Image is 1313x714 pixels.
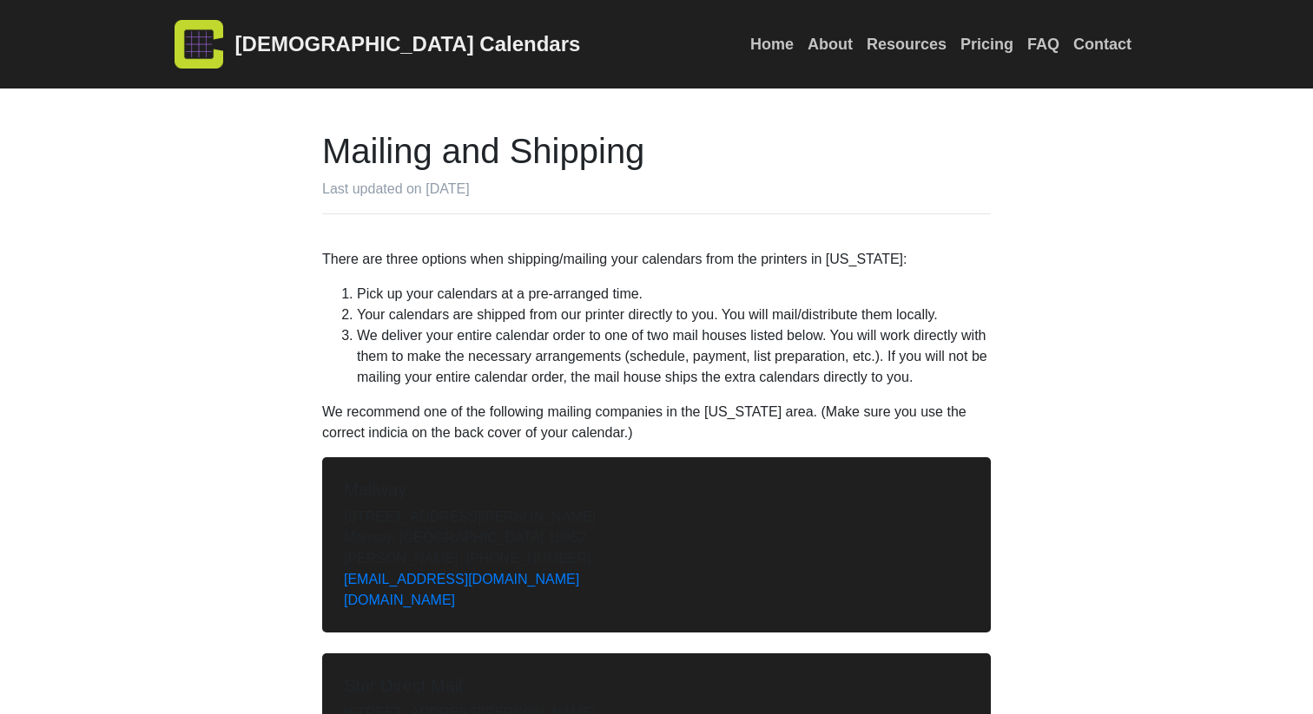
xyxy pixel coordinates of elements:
[228,32,581,56] span: [DEMOGRAPHIC_DATA] Calendars
[357,305,991,325] li: Your calendars are shipped from our printer directly to you. You will mail/distribute them locally.
[322,457,991,632] div: [STREET_ADDRESS][PERSON_NAME] Monsey, [GEOGRAPHIC_DATA] 10952 [PERSON_NAME]: [PHONE_NUMBER]
[1020,26,1066,63] a: FAQ
[344,479,969,500] h5: Mailway
[322,249,991,270] p: There are three options when shipping/mailing your calendars from the printers in [US_STATE]:
[344,593,455,607] a: [DOMAIN_NAME]
[175,7,580,82] a: [DEMOGRAPHIC_DATA] Calendars
[344,675,969,696] h5: Star Direct Mail
[801,26,860,63] a: About
[322,179,991,200] p: Last updated on [DATE]
[175,20,223,69] img: logo-dark.png
[322,130,991,172] h1: Mailing and Shipping
[953,26,1020,63] a: Pricing
[344,572,579,586] a: [EMAIL_ADDRESS][DOMAIN_NAME]
[743,26,801,63] a: Home
[357,325,991,388] li: We deliver your entire calendar order to one of two mail houses listed below. You will work direc...
[1066,26,1138,63] a: Contact
[860,26,953,63] a: Resources
[357,284,991,305] li: Pick up your calendars at a pre-arranged time.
